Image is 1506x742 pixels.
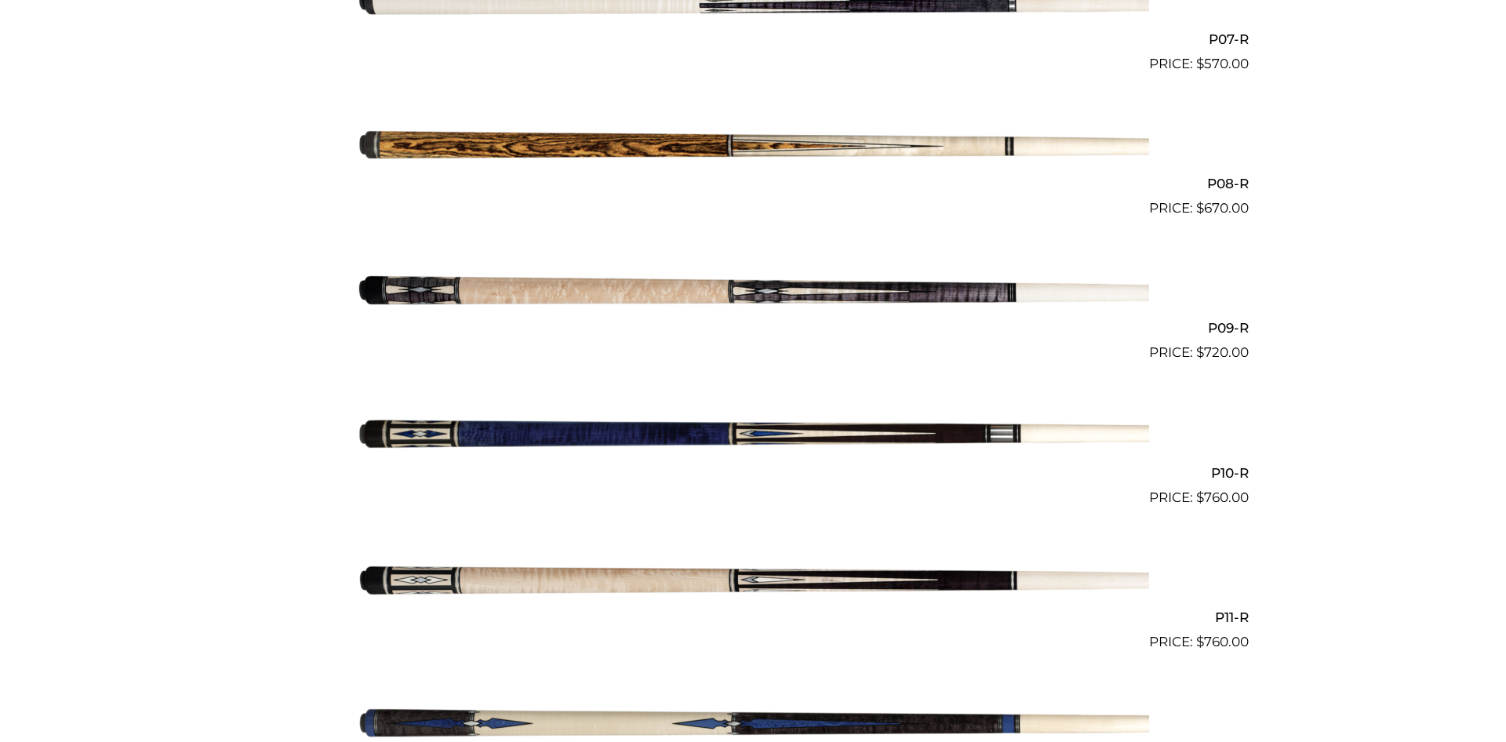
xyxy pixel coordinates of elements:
h2: P07-R [257,24,1249,53]
bdi: 720.00 [1196,344,1249,360]
h2: P09-R [257,314,1249,343]
img: P11-R [357,515,1149,646]
img: P08-R [357,81,1149,213]
h2: P10-R [257,458,1249,487]
span: $ [1196,489,1204,505]
bdi: 760.00 [1196,634,1249,649]
span: $ [1196,56,1204,71]
span: $ [1196,344,1204,360]
a: P08-R $670.00 [257,81,1249,219]
bdi: 760.00 [1196,489,1249,505]
bdi: 670.00 [1196,200,1249,216]
img: P10-R [357,369,1149,501]
img: P09-R [357,225,1149,357]
span: $ [1196,634,1204,649]
h2: P08-R [257,169,1249,198]
a: P11-R $760.00 [257,515,1249,653]
bdi: 570.00 [1196,56,1249,71]
a: P10-R $760.00 [257,369,1249,507]
h2: P11-R [257,603,1249,632]
span: $ [1196,200,1204,216]
a: P09-R $720.00 [257,225,1249,363]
